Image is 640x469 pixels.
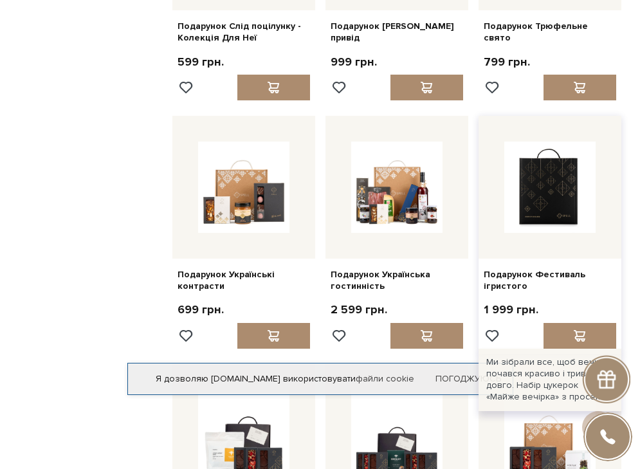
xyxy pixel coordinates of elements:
[504,142,596,233] img: Подарунок Фестиваль ігристого
[484,55,530,69] p: 799 грн.
[435,373,501,385] a: Погоджуюсь
[178,269,310,292] a: Подарунок Українські контрасти
[484,21,616,44] a: Подарунок Трюфельне свято
[178,21,310,44] a: Подарунок Слід поцілунку - Колекція Для Неї
[178,55,224,69] p: 599 грн.
[331,269,463,292] a: Подарунок Українська гостинність
[331,302,387,317] p: 2 599 грн.
[479,349,621,411] div: Ми зібрали все, щоб вечір почався красиво і тривав довго. Набір цукерок «Майже вечірка» з просеко..
[331,55,377,69] p: 999 грн.
[331,21,463,44] a: Подарунок [PERSON_NAME] привід
[484,302,538,317] p: 1 999 грн.
[178,302,224,317] p: 699 грн.
[356,373,414,384] a: файли cookie
[128,373,513,385] div: Я дозволяю [DOMAIN_NAME] використовувати
[484,269,616,292] a: Подарунок Фестиваль ігристого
